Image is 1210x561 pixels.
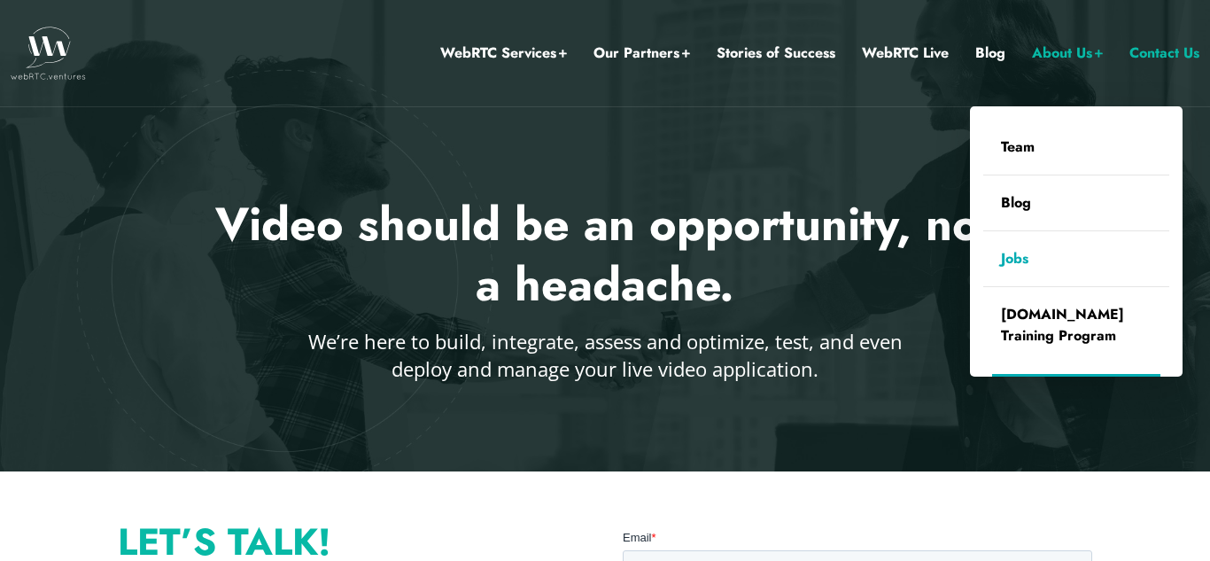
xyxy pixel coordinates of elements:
a: About Us [1032,42,1103,65]
p: We’re here to build, integrate, assess and optimize, test, and even deploy and manage your live v... [305,328,905,383]
a: WebRTC Services [440,42,567,65]
a: Jobs [983,231,1169,286]
a: Blog [975,42,1005,65]
a: Stories of Success [717,42,835,65]
p: Let’s Talk! [118,529,587,556]
a: Blog [983,175,1169,230]
img: WebRTC.ventures [11,27,86,80]
a: Team [983,120,1169,175]
h2: Video should be an opportunity, not a headache. [205,195,1005,315]
a: Contact Us [1129,42,1199,65]
a: Our Partners [593,42,690,65]
a: WebRTC Live [862,42,949,65]
a: [DOMAIN_NAME] Training Program [983,287,1169,363]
